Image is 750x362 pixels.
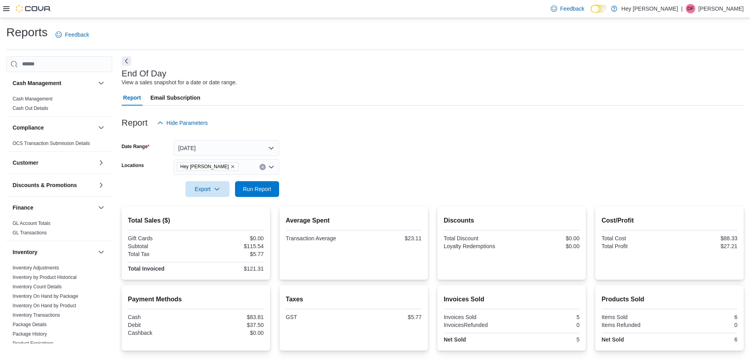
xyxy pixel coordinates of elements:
[128,322,194,328] div: Debit
[13,303,76,309] span: Inventory On Hand by Product
[13,96,52,102] a: Cash Management
[150,90,200,106] span: Email Subscription
[671,243,737,249] div: $27.21
[602,322,668,328] div: Items Refunded
[6,24,48,40] h1: Reports
[13,140,90,147] span: OCS Transaction Submission Details
[96,158,106,167] button: Customer
[167,119,208,127] span: Hide Parameters
[355,314,422,320] div: $5.77
[96,180,106,190] button: Discounts & Promotions
[13,221,50,226] a: GL Account Totals
[230,164,235,169] button: Remove Hey Bud Cannabis from selection in this group
[96,247,106,257] button: Inventory
[13,265,59,271] span: Inventory Adjustments
[13,230,47,236] span: GL Transactions
[444,322,510,328] div: InvoicesRefunded
[671,336,737,343] div: 6
[286,235,352,241] div: Transaction Average
[122,56,131,66] button: Next
[686,4,695,13] div: Dawna Fuller
[128,216,264,225] h2: Total Sales ($)
[444,295,580,304] h2: Invoices Sold
[286,216,422,225] h2: Average Spent
[197,251,264,257] div: $5.77
[671,235,737,241] div: $88.33
[13,331,47,337] span: Package History
[13,159,95,167] button: Customer
[6,94,112,116] div: Cash Management
[444,314,510,320] div: Invoices Sold
[13,248,95,256] button: Inventory
[444,235,510,241] div: Total Discount
[13,284,62,290] span: Inventory Count Details
[355,235,422,241] div: $23.11
[602,216,737,225] h2: Cost/Profit
[185,181,230,197] button: Export
[513,322,580,328] div: 0
[548,1,587,17] a: Feedback
[13,159,38,167] h3: Customer
[197,235,264,241] div: $0.00
[13,181,77,189] h3: Discounts & Promotions
[259,164,266,170] button: Clear input
[13,124,95,132] button: Compliance
[13,331,47,337] a: Package History
[681,4,683,13] p: |
[197,265,264,272] div: $121.31
[13,106,48,111] a: Cash Out Details
[444,216,580,225] h2: Discounts
[154,115,211,131] button: Hide Parameters
[13,79,95,87] button: Cash Management
[513,243,580,249] div: $0.00
[65,31,89,39] span: Feedback
[128,314,194,320] div: Cash
[513,235,580,241] div: $0.00
[96,203,106,212] button: Finance
[13,341,54,346] a: Product Expirations
[13,230,47,236] a: GL Transactions
[513,314,580,320] div: 5
[190,181,225,197] span: Export
[123,90,141,106] span: Report
[128,265,165,272] strong: Total Invoiced
[16,5,51,13] img: Cova
[268,164,274,170] button: Open list of options
[444,336,466,343] strong: Net Sold
[128,251,194,257] div: Total Tax
[513,336,580,343] div: 5
[13,275,77,280] a: Inventory by Product Historical
[602,314,668,320] div: Items Sold
[13,265,59,271] a: Inventory Adjustments
[197,330,264,336] div: $0.00
[122,78,237,87] div: View a sales snapshot for a date or date range.
[6,139,112,151] div: Compliance
[13,321,47,328] span: Package Details
[13,293,78,299] a: Inventory On Hand by Package
[671,322,737,328] div: 0
[6,219,112,241] div: Finance
[128,330,194,336] div: Cashback
[13,124,44,132] h3: Compliance
[180,163,229,171] span: Hey [PERSON_NAME]
[13,181,95,189] button: Discounts & Promotions
[560,5,584,13] span: Feedback
[13,204,95,212] button: Finance
[687,4,694,13] span: DF
[197,314,264,320] div: $83.81
[174,140,279,156] button: [DATE]
[122,143,150,150] label: Date Range
[13,248,37,256] h3: Inventory
[13,284,62,290] a: Inventory Count Details
[602,295,737,304] h2: Products Sold
[621,4,678,13] p: Hey [PERSON_NAME]
[13,141,90,146] a: OCS Transaction Submission Details
[128,295,264,304] h2: Payment Methods
[13,303,76,308] a: Inventory On Hand by Product
[13,79,61,87] h3: Cash Management
[13,312,60,318] a: Inventory Transactions
[235,181,279,197] button: Run Report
